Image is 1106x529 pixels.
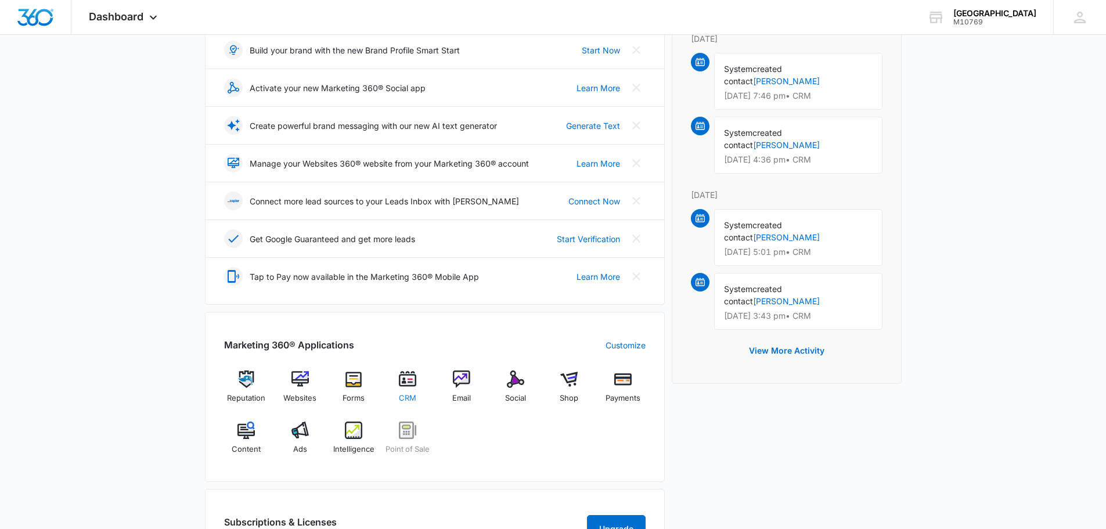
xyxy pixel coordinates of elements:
a: Customize [606,339,646,351]
a: Email [439,370,484,412]
a: Learn More [577,82,620,94]
a: Forms [332,370,376,412]
p: Connect more lead sources to your Leads Inbox with [PERSON_NAME] [250,195,519,207]
button: Close [627,154,646,172]
a: Generate Text [566,120,620,132]
div: account id [953,18,1036,26]
a: CRM [386,370,430,412]
span: System [724,128,752,138]
span: created contact [724,128,782,150]
button: Close [627,229,646,248]
p: Get Google Guaranteed and get more leads [250,233,415,245]
p: Build your brand with the new Brand Profile Smart Start [250,44,460,56]
h2: Marketing 360® Applications [224,338,354,352]
div: account name [953,9,1036,18]
span: Forms [343,393,365,404]
p: [DATE] [691,33,882,45]
button: Close [627,41,646,59]
a: Intelligence [332,422,376,463]
p: Create powerful brand messaging with our new AI text generator [250,120,497,132]
a: Websites [278,370,322,412]
a: Content [224,422,269,463]
a: [PERSON_NAME] [753,232,820,242]
button: View More Activity [737,337,836,365]
span: Ads [293,444,307,455]
a: Learn More [577,271,620,283]
button: Close [627,192,646,210]
a: Payments [601,370,646,412]
a: Ads [278,422,322,463]
span: Social [505,393,526,404]
a: Learn More [577,157,620,170]
button: Close [627,78,646,97]
span: Payments [606,393,640,404]
p: Tap to Pay now available in the Marketing 360® Mobile App [250,271,479,283]
a: [PERSON_NAME] [753,76,820,86]
span: Point of Sale [386,444,430,455]
button: Close [627,267,646,286]
button: Close [627,116,646,135]
p: [DATE] 7:46 pm • CRM [724,92,873,100]
span: System [724,220,752,230]
span: Email [452,393,471,404]
p: [DATE] 3:43 pm • CRM [724,312,873,320]
span: created contact [724,64,782,86]
p: [DATE] 4:36 pm • CRM [724,156,873,164]
a: Start Now [582,44,620,56]
span: Websites [283,393,316,404]
span: System [724,284,752,294]
p: Activate your new Marketing 360® Social app [250,82,426,94]
a: [PERSON_NAME] [753,296,820,306]
span: Reputation [227,393,265,404]
span: Shop [560,393,578,404]
span: CRM [399,393,416,404]
a: Shop [547,370,592,412]
span: Content [232,444,261,455]
a: [PERSON_NAME] [753,140,820,150]
a: Connect Now [568,195,620,207]
a: Social [493,370,538,412]
span: created contact [724,284,782,306]
p: [DATE] [691,189,882,201]
span: Intelligence [333,444,374,455]
p: [DATE] 5:01 pm • CRM [724,248,873,256]
span: Dashboard [89,10,143,23]
a: Start Verification [557,233,620,245]
a: Point of Sale [386,422,430,463]
span: created contact [724,220,782,242]
a: Reputation [224,370,269,412]
p: Manage your Websites 360® website from your Marketing 360® account [250,157,529,170]
span: System [724,64,752,74]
